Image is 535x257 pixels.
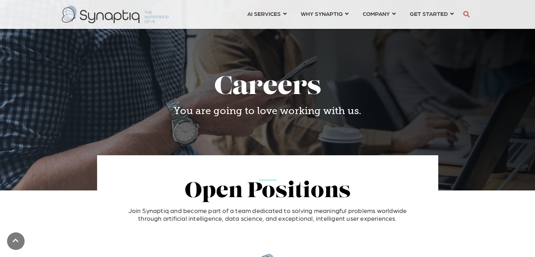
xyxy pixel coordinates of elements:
span: COMPANY [363,9,390,18]
h2: Open Positions [120,180,415,203]
span: WHY SYNAPTIQ [301,9,343,18]
a: WHY SYNAPTIQ [301,7,349,20]
img: synaptiq logo-2 [62,6,168,23]
span: AI SERVICES [247,9,281,18]
span: Join Synaptiq and become part of a team dedicated to solving meaningful problems worldwide throug... [128,207,407,222]
h4: You are going to love working with us. [102,105,433,117]
a: COMPANY [363,7,396,20]
span: GET STARTED [410,9,448,18]
a: AI SERVICES [247,7,287,20]
nav: menu [240,2,461,27]
iframe: Chat Widget [409,167,535,257]
a: GET STARTED [410,7,454,20]
h1: Careers [102,74,433,102]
